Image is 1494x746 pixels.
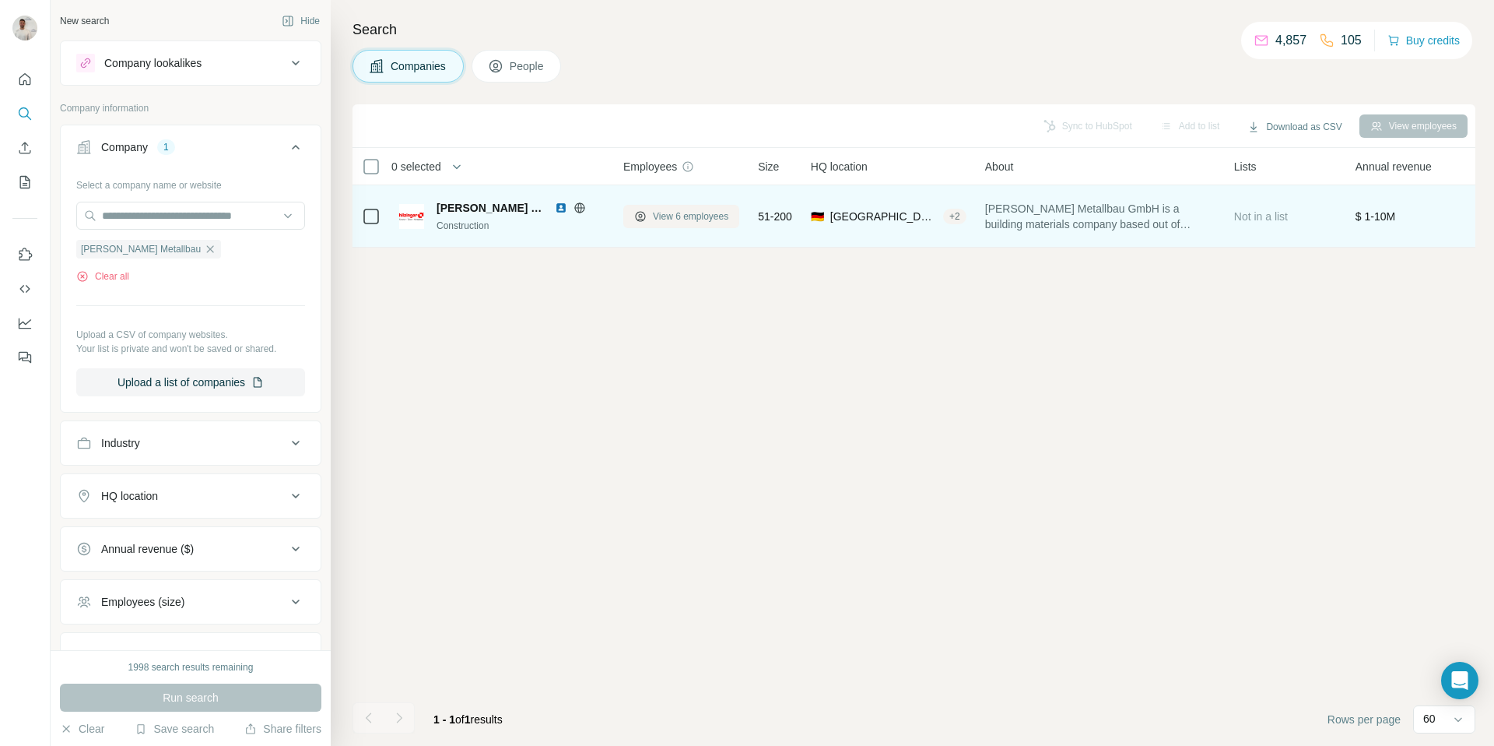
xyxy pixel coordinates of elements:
[76,328,305,342] p: Upload a CSV of company websites.
[943,209,966,223] div: + 2
[101,647,165,663] div: Technologies
[12,343,37,371] button: Feedback
[1234,210,1288,223] span: Not in a list
[61,583,321,621] button: Employees (size)
[391,58,447,74] span: Companies
[12,16,37,40] img: Avatar
[811,209,824,224] span: 🇩🇪
[101,594,184,610] div: Employees (size)
[399,204,424,229] img: Logo of Hilzinger Metallbau
[758,209,792,224] span: 51-200
[1327,712,1401,727] span: Rows per page
[758,159,779,174] span: Size
[76,342,305,356] p: Your list is private and won't be saved or shared.
[12,100,37,128] button: Search
[1441,662,1478,699] div: Open Intercom Messenger
[60,14,109,28] div: New search
[830,209,937,224] span: [GEOGRAPHIC_DATA], [GEOGRAPHIC_DATA]
[128,660,254,674] div: 1998 search results remaining
[76,269,129,283] button: Clear all
[437,219,605,233] div: Construction
[465,713,471,726] span: 1
[12,275,37,303] button: Use Surfe API
[433,713,503,726] span: results
[60,101,321,115] p: Company information
[623,159,677,174] span: Employees
[101,139,148,155] div: Company
[271,9,331,33] button: Hide
[244,721,321,737] button: Share filters
[61,128,321,172] button: Company1
[437,200,547,216] span: [PERSON_NAME] Metallbau
[104,55,202,71] div: Company lookalikes
[81,242,201,256] span: [PERSON_NAME] Metallbau
[61,636,321,674] button: Technologies
[61,44,321,82] button: Company lookalikes
[12,65,37,93] button: Quick start
[811,159,868,174] span: HQ location
[101,488,158,504] div: HQ location
[510,58,545,74] span: People
[391,159,441,174] span: 0 selected
[985,159,1014,174] span: About
[101,435,140,451] div: Industry
[455,713,465,726] span: of
[157,140,175,154] div: 1
[61,424,321,462] button: Industry
[985,201,1215,232] span: [PERSON_NAME] Metallbau GmbH is a building materials company based out of Geismarstr. 28a, 34560 ...
[12,168,37,196] button: My lists
[12,241,37,269] button: Use Surfe on LinkedIn
[1234,159,1257,174] span: Lists
[1341,31,1362,50] p: 105
[76,368,305,396] button: Upload a list of companies
[623,205,739,228] button: View 6 employees
[12,309,37,337] button: Dashboard
[1355,210,1395,223] span: $ 1-10M
[12,134,37,162] button: Enrich CSV
[135,721,214,737] button: Save search
[76,172,305,192] div: Select a company name or website
[1236,115,1352,139] button: Download as CSV
[555,202,567,214] img: LinkedIn logo
[60,721,104,737] button: Clear
[1355,159,1432,174] span: Annual revenue
[1423,711,1436,727] p: 60
[61,530,321,568] button: Annual revenue ($)
[433,713,455,726] span: 1 - 1
[653,209,728,223] span: View 6 employees
[352,19,1475,40] h4: Search
[1275,31,1306,50] p: 4,857
[101,541,194,557] div: Annual revenue ($)
[61,477,321,515] button: HQ location
[1387,30,1460,51] button: Buy credits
